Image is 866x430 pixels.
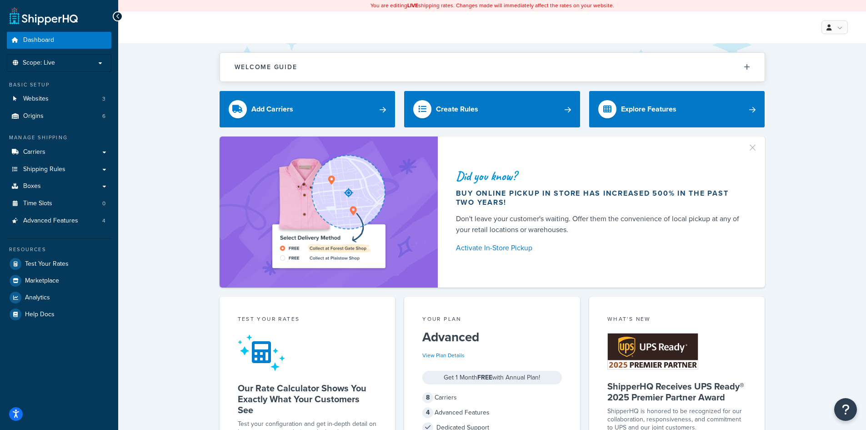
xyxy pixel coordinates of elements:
div: Manage Shipping [7,134,111,142]
span: Time Slots [23,200,52,207]
a: Carriers [7,144,111,161]
span: Websites [23,95,49,103]
span: 8 [422,392,433,403]
b: LIVE [407,1,418,10]
div: Carriers [422,391,562,404]
a: Help Docs [7,306,111,323]
div: What's New [607,315,747,325]
a: Explore Features [589,91,765,127]
a: Websites3 [7,91,111,107]
div: Don't leave your customer's waiting. Offer them the convenience of local pickup at any of your re... [456,213,743,235]
span: Carriers [23,148,45,156]
a: Advanced Features4 [7,212,111,229]
a: Test Your Rates [7,256,111,272]
a: Shipping Rules [7,161,111,178]
div: Create Rules [436,103,478,116]
span: Advanced Features [23,217,78,225]
span: Marketplace [25,277,59,285]
button: Open Resource Center [834,398,857,421]
div: Resources [7,246,111,253]
a: Analytics [7,289,111,306]
div: Advanced Features [422,406,562,419]
a: Marketplace [7,273,111,289]
div: Buy online pickup in store has increased 500% in the past two years! [456,189,743,207]
li: Websites [7,91,111,107]
span: 4 [102,217,105,225]
li: Advanced Features [7,212,111,229]
a: Origins6 [7,108,111,125]
span: Test Your Rates [25,260,69,268]
span: Scope: Live [23,59,55,67]
a: Create Rules [404,91,580,127]
span: 4 [422,407,433,418]
span: Boxes [23,182,41,190]
span: Analytics [25,294,50,302]
a: Dashboard [7,32,111,49]
h5: Our Rate Calculator Shows You Exactly What Your Customers See [238,383,377,415]
h5: Advanced [422,330,562,344]
a: Time Slots0 [7,195,111,212]
div: Explore Features [621,103,676,116]
div: Your Plan [422,315,562,325]
span: Shipping Rules [23,166,65,173]
a: Boxes [7,178,111,195]
li: Time Slots [7,195,111,212]
a: View Plan Details [422,351,465,359]
strong: FREE [477,373,492,382]
div: Did you know? [456,170,743,182]
h2: Welcome Guide [235,64,297,71]
span: 0 [102,200,105,207]
img: ad-shirt-map-b0359fc47e01cab431d101c4b569394f6a03f54285957d908178d52f29eb9668.png [246,150,411,274]
div: Basic Setup [7,81,111,89]
a: Activate In-Store Pickup [456,242,743,254]
li: Origins [7,108,111,125]
span: Origins [23,112,44,120]
h5: ShipperHQ Receives UPS Ready® 2025 Premier Partner Award [607,381,747,403]
div: Add Carriers [251,103,293,116]
div: Test your rates [238,315,377,325]
span: 3 [102,95,105,103]
span: 6 [102,112,105,120]
span: Help Docs [25,311,55,319]
a: Add Carriers [220,91,395,127]
span: Dashboard [23,36,54,44]
div: Get 1 Month with Annual Plan! [422,371,562,384]
button: Welcome Guide [220,53,765,81]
